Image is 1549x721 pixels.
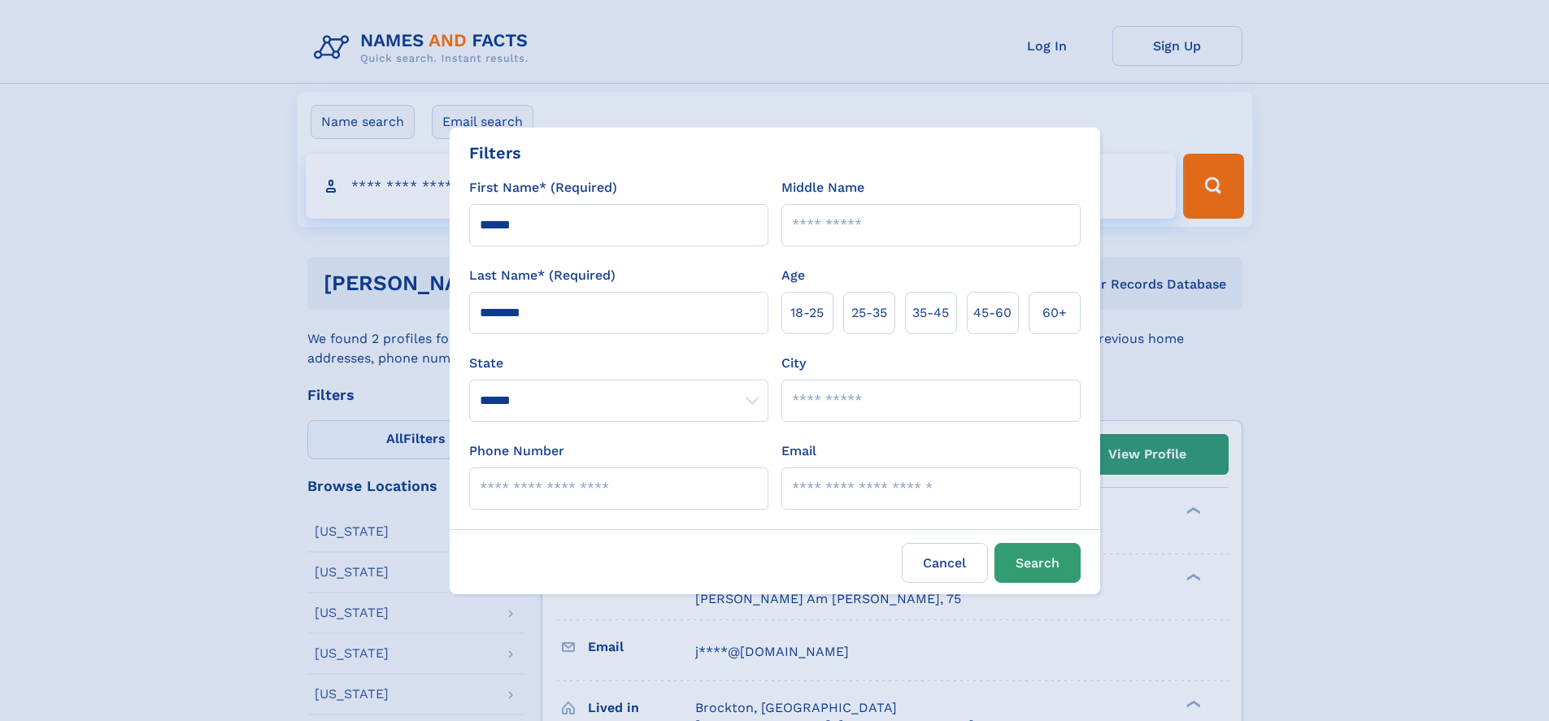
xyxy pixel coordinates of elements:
[781,178,864,198] label: Middle Name
[781,441,816,461] label: Email
[912,303,949,323] span: 35‑45
[469,178,617,198] label: First Name* (Required)
[781,266,805,285] label: Age
[902,543,988,583] label: Cancel
[469,141,521,165] div: Filters
[851,303,887,323] span: 25‑35
[973,303,1012,323] span: 45‑60
[994,543,1081,583] button: Search
[781,354,806,373] label: City
[469,266,616,285] label: Last Name* (Required)
[469,354,768,373] label: State
[469,441,564,461] label: Phone Number
[790,303,824,323] span: 18‑25
[1042,303,1067,323] span: 60+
